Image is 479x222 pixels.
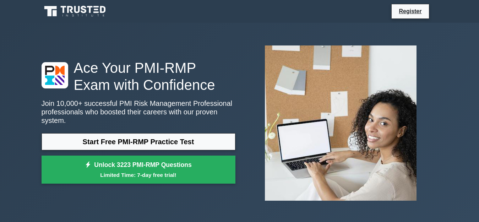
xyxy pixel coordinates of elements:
[42,99,235,125] p: Join 10,000+ successful PMI Risk Management Professional professionals who boosted their careers ...
[42,133,235,150] a: Start Free PMI-RMP Practice Test
[394,7,426,16] a: Register
[42,156,235,184] a: Unlock 3223 PMI-RMP QuestionsLimited Time: 7-day free trial!
[42,59,235,93] h1: Ace Your PMI-RMP Exam with Confidence
[50,171,227,179] small: Limited Time: 7-day free trial!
